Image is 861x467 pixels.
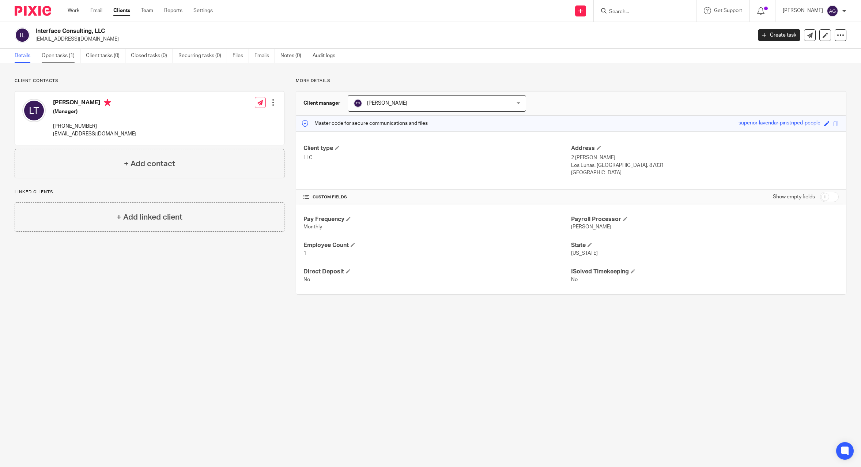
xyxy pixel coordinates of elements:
[303,268,571,276] h4: Direct Deposit
[35,27,605,35] h2: Interface Consulting, LLC
[53,108,136,115] h5: (Manager)
[571,251,598,256] span: [US_STATE]
[193,7,213,14] a: Settings
[124,158,175,169] h4: + Add contact
[141,7,153,14] a: Team
[15,6,51,16] img: Pixie
[303,224,322,229] span: Monthly
[303,251,306,256] span: 1
[827,5,838,17] img: svg%3E
[42,49,80,63] a: Open tasks (1)
[571,169,839,176] p: [GEOGRAPHIC_DATA]
[296,78,846,84] p: More details
[354,99,362,108] img: svg%3E
[15,189,284,195] p: Linked clients
[571,216,839,223] h4: Payroll Processor
[313,49,341,63] a: Audit logs
[608,9,674,15] input: Search
[53,123,136,130] p: [PHONE_NUMBER]
[15,49,36,63] a: Details
[571,268,839,276] h4: ISolved Timekeeping
[571,162,839,169] p: Los Lunas, [GEOGRAPHIC_DATA], 87031
[22,99,46,122] img: svg%3E
[53,130,136,138] p: [EMAIL_ADDRESS][DOMAIN_NAME]
[571,145,839,152] h4: Address
[571,242,839,249] h4: State
[571,277,578,282] span: No
[739,119,820,128] div: superior-lavendar-pinstriped-people
[303,216,571,223] h4: Pay Frequency
[254,49,275,63] a: Emails
[68,7,79,14] a: Work
[86,49,125,63] a: Client tasks (0)
[233,49,249,63] a: Files
[113,7,130,14] a: Clients
[783,7,823,14] p: [PERSON_NAME]
[15,78,284,84] p: Client contacts
[35,36,747,43] p: [EMAIL_ADDRESS][DOMAIN_NAME]
[571,154,839,161] p: 2 [PERSON_NAME]
[117,212,182,223] h4: + Add linked client
[303,154,571,161] p: LLC
[303,194,571,200] h4: CUSTOM FIELDS
[303,100,340,107] h3: Client manager
[90,7,102,14] a: Email
[178,49,227,63] a: Recurring tasks (0)
[773,193,815,201] label: Show empty fields
[164,7,182,14] a: Reports
[758,29,800,41] a: Create task
[280,49,307,63] a: Notes (0)
[303,242,571,249] h4: Employee Count
[131,49,173,63] a: Closed tasks (0)
[714,8,742,13] span: Get Support
[303,145,571,152] h4: Client type
[15,27,30,43] img: svg%3E
[104,99,111,106] i: Primary
[367,101,407,106] span: [PERSON_NAME]
[53,99,136,108] h4: [PERSON_NAME]
[302,120,428,127] p: Master code for secure communications and files
[571,224,611,229] span: [PERSON_NAME]
[303,277,310,282] span: No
